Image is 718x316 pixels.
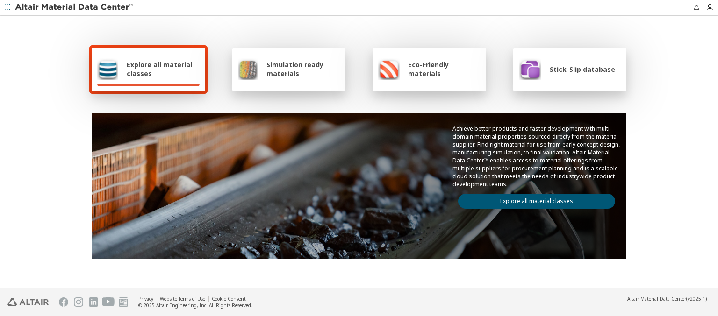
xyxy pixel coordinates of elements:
[452,125,621,188] p: Achieve better products and faster development with multi-domain material properties sourced dire...
[212,295,246,302] a: Cookie Consent
[519,58,541,80] img: Stick-Slip database
[458,194,615,209] a: Explore all material classes
[7,298,49,306] img: Altair Engineering
[550,65,615,74] span: Stick-Slip database
[160,295,205,302] a: Website Terms of Use
[238,58,258,80] img: Simulation ready materials
[138,295,153,302] a: Privacy
[127,60,200,78] span: Explore all material classes
[15,3,134,12] img: Altair Material Data Center
[378,58,400,80] img: Eco-Friendly materials
[627,295,707,302] div: (v2025.1)
[266,60,340,78] span: Simulation ready materials
[408,60,480,78] span: Eco-Friendly materials
[627,295,686,302] span: Altair Material Data Center
[138,302,252,309] div: © 2025 Altair Engineering, Inc. All Rights Reserved.
[97,58,118,80] img: Explore all material classes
